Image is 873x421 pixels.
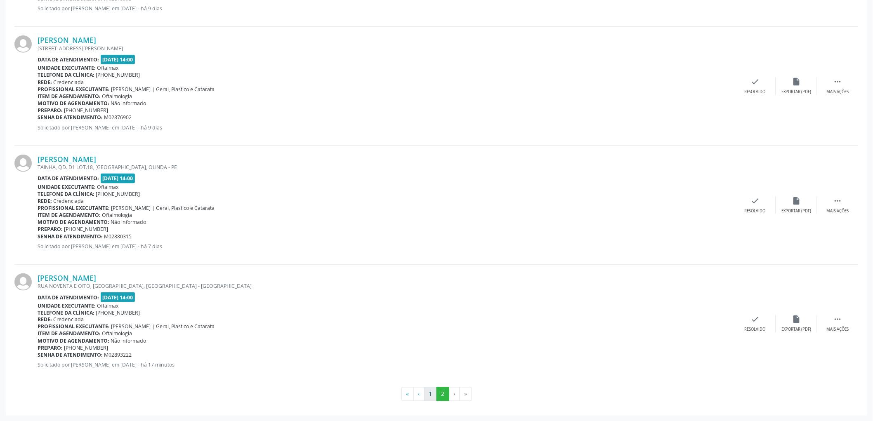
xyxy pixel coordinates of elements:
span: [DATE] 14:00 [101,55,135,64]
i: check [751,196,760,205]
span: [DATE] 14:00 [101,292,135,302]
b: Preparo: [38,107,63,114]
span: [PHONE_NUMBER] [96,191,140,198]
b: Data de atendimento: [38,175,99,182]
p: Solicitado por [PERSON_NAME] em [DATE] - há 9 dias [38,124,735,131]
b: Motivo de agendamento: [38,219,109,226]
span: Não informado [111,338,146,345]
b: Item de agendamento: [38,212,101,219]
div: Resolvido [745,208,766,214]
p: Solicitado por [PERSON_NAME] em [DATE] - há 9 dias [38,5,735,12]
b: Senha de atendimento: [38,114,103,121]
div: Mais ações [827,327,849,333]
span: Oftalmax [97,64,119,71]
p: Solicitado por [PERSON_NAME] em [DATE] - há 17 minutos [38,362,735,369]
div: Resolvido [745,89,766,95]
button: Go to page 2 [436,387,449,401]
span: [PHONE_NUMBER] [64,226,109,233]
span: Não informado [111,100,146,107]
b: Item de agendamento: [38,330,101,337]
span: [DATE] 14:00 [101,174,135,183]
b: Data de atendimento: [38,56,99,63]
img: img [14,273,32,291]
b: Unidade executante: [38,64,96,71]
span: Credenciada [54,198,84,205]
span: Oftalmologia [102,93,132,100]
a: [PERSON_NAME] [38,35,96,45]
span: M02876902 [104,114,132,121]
i:  [833,77,842,86]
span: [PHONE_NUMBER] [64,345,109,352]
b: Data de atendimento: [38,294,99,301]
b: Senha de atendimento: [38,352,103,359]
b: Profissional executante: [38,86,110,93]
b: Senha de atendimento: [38,233,103,240]
img: img [14,155,32,172]
span: Oftalmologia [102,212,132,219]
a: [PERSON_NAME] [38,273,96,282]
b: Rede: [38,198,52,205]
b: Rede: [38,316,52,323]
span: [PHONE_NUMBER] [64,107,109,114]
div: RUA NOVENTA E OITO, [GEOGRAPHIC_DATA], [GEOGRAPHIC_DATA] - [GEOGRAPHIC_DATA] [38,282,735,289]
ul: Pagination [14,387,859,401]
div: Exportar (PDF) [782,208,812,214]
b: Rede: [38,79,52,86]
b: Telefone da clínica: [38,309,94,316]
b: Item de agendamento: [38,93,101,100]
span: Credenciada [54,316,84,323]
i:  [833,196,842,205]
i: insert_drive_file [792,77,801,86]
div: Exportar (PDF) [782,327,812,333]
span: Credenciada [54,79,84,86]
div: Exportar (PDF) [782,89,812,95]
b: Profissional executante: [38,323,110,330]
span: Não informado [111,219,146,226]
span: Oftalmax [97,302,119,309]
div: Mais ações [827,208,849,214]
div: Mais ações [827,89,849,95]
button: Go to previous page [413,387,425,401]
span: Oftalmax [97,183,119,191]
i: insert_drive_file [792,196,801,205]
b: Preparo: [38,226,63,233]
img: img [14,35,32,53]
i:  [833,315,842,324]
i: check [751,315,760,324]
span: [PHONE_NUMBER] [96,309,140,316]
div: Resolvido [745,327,766,333]
b: Unidade executante: [38,183,96,191]
p: Solicitado por [PERSON_NAME] em [DATE] - há 7 dias [38,243,735,250]
b: Unidade executante: [38,302,96,309]
span: [PERSON_NAME] | Geral, Plastico e Catarata [111,205,215,212]
span: M02893222 [104,352,132,359]
span: M02880315 [104,233,132,240]
b: Telefone da clínica: [38,191,94,198]
span: [PHONE_NUMBER] [96,71,140,78]
b: Motivo de agendamento: [38,100,109,107]
i: check [751,77,760,86]
b: Profissional executante: [38,205,110,212]
b: Preparo: [38,345,63,352]
a: [PERSON_NAME] [38,155,96,164]
div: TAINHA, QD. D1 LOT.18, [GEOGRAPHIC_DATA], OLINDA - PE [38,164,735,171]
b: Telefone da clínica: [38,71,94,78]
button: Go to first page [401,387,414,401]
div: [STREET_ADDRESS][PERSON_NAME] [38,45,735,52]
span: [PERSON_NAME] | Geral, Plastico e Catarata [111,86,215,93]
b: Motivo de agendamento: [38,338,109,345]
i: insert_drive_file [792,315,801,324]
span: [PERSON_NAME] | Geral, Plastico e Catarata [111,323,215,330]
button: Go to page 1 [424,387,437,401]
span: Oftalmologia [102,330,132,337]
